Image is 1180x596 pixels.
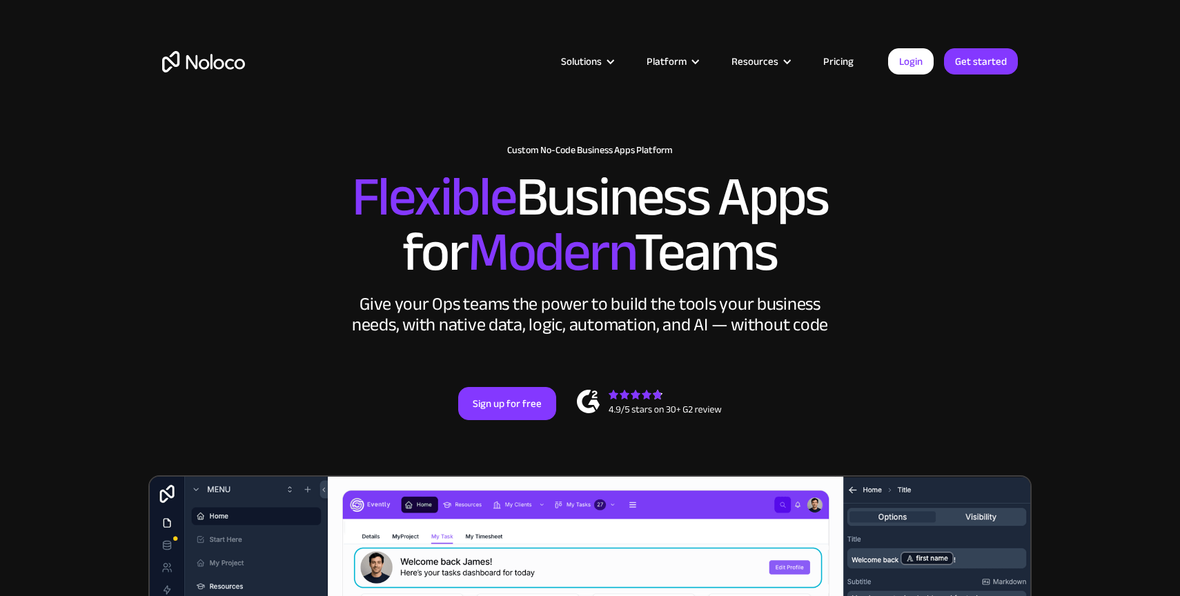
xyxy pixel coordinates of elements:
[544,52,629,70] div: Solutions
[352,146,516,248] span: Flexible
[806,52,871,70] a: Pricing
[888,48,934,74] a: Login
[561,52,602,70] div: Solutions
[944,48,1018,74] a: Get started
[458,387,556,420] a: Sign up for free
[162,145,1018,156] h1: Custom No-Code Business Apps Platform
[629,52,714,70] div: Platform
[162,51,245,72] a: home
[714,52,806,70] div: Resources
[348,294,832,335] div: Give your Ops teams the power to build the tools your business needs, with native data, logic, au...
[647,52,687,70] div: Platform
[162,170,1018,280] h2: Business Apps for Teams
[468,201,634,304] span: Modern
[731,52,778,70] div: Resources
